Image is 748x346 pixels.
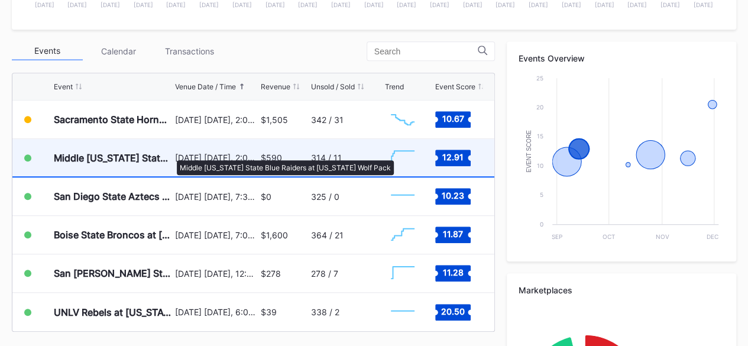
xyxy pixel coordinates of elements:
text: [DATE] [298,1,318,8]
div: 278 / 7 [311,269,338,279]
text: 11.28 [442,267,463,277]
text: [DATE] [627,1,647,8]
text: [DATE] [660,1,680,8]
text: [DATE] [397,1,416,8]
text: Event Score [526,130,532,172]
text: [DATE] [463,1,483,8]
div: [DATE] [DATE], 2:00PM [175,153,258,163]
div: UNLV Rebels at [US_STATE] Wolf Pack Football [54,306,172,318]
text: [DATE] [331,1,351,8]
text: [DATE] [496,1,515,8]
div: [DATE] [DATE], 12:30PM [175,269,258,279]
text: [DATE] [562,1,581,8]
text: 20.50 [441,306,465,316]
text: [DATE] [364,1,384,8]
div: Boise State Broncos at [US_STATE] Wolf Pack Football (Rescheduled from 10/25) [54,229,172,241]
div: Events Overview [519,53,724,63]
text: Oct [603,233,615,240]
div: [DATE] [DATE], 7:00PM [175,230,258,240]
text: [DATE] [529,1,548,8]
div: Middle [US_STATE] State Blue Raiders at [US_STATE] Wolf Pack [54,152,172,164]
svg: Chart title [385,258,420,288]
div: San [PERSON_NAME] State Spartans at [US_STATE] Wolf Pack Football [54,267,172,279]
text: 20 [536,104,543,111]
div: $39 [261,307,277,317]
div: Event [54,82,73,91]
div: $1,505 [261,115,288,125]
div: 338 / 2 [311,307,339,317]
svg: Chart title [385,182,420,211]
div: Event Score [435,82,475,91]
text: [DATE] [101,1,120,8]
text: 10.67 [442,114,464,124]
div: 364 / 21 [311,230,344,240]
div: 314 / 11 [311,153,342,163]
div: [DATE] [DATE], 7:30PM [175,192,258,202]
div: Revenue [261,82,290,91]
div: Marketplaces [519,285,724,295]
div: 342 / 31 [311,115,344,125]
text: [DATE] [67,1,87,8]
text: 15 [537,132,543,140]
text: [DATE] [693,1,713,8]
div: San Diego State Aztecs at [US_STATE] Wolf Pack Football [54,190,172,202]
text: 12.91 [442,151,464,161]
text: [DATE] [35,1,54,8]
div: $590 [261,153,282,163]
svg: Chart title [385,298,420,327]
text: Nov [655,233,669,240]
div: [DATE] [DATE], 2:00PM [175,115,258,125]
text: [DATE] [134,1,153,8]
div: Transactions [154,42,225,60]
text: [DATE] [265,1,284,8]
text: Sep [551,233,562,240]
div: Sacramento State Hornets at [US_STATE] Wolf Pack Football [54,114,172,125]
text: 10.23 [442,190,464,201]
div: Calendar [83,42,154,60]
div: Venue Date / Time [175,82,236,91]
svg: Chart title [385,220,420,250]
input: Search [374,47,478,56]
div: $0 [261,192,271,202]
div: [DATE] [DATE], 6:00PM [175,307,258,317]
text: [DATE] [430,1,449,8]
div: Trend [385,82,404,91]
text: [DATE] [166,1,186,8]
div: 325 / 0 [311,192,339,202]
text: [DATE] [594,1,614,8]
text: 10 [537,162,543,169]
text: 5 [540,191,543,198]
div: $1,600 [261,230,288,240]
text: Dec [706,233,718,240]
div: Unsold / Sold [311,82,355,91]
text: [DATE] [232,1,252,8]
text: 11.87 [443,229,463,239]
text: 25 [536,75,543,82]
svg: Chart title [519,72,724,250]
text: 0 [540,221,543,228]
svg: Chart title [385,143,420,173]
svg: Chart title [385,105,420,134]
text: [DATE] [199,1,219,8]
div: $278 [261,269,281,279]
div: Events [12,42,83,60]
